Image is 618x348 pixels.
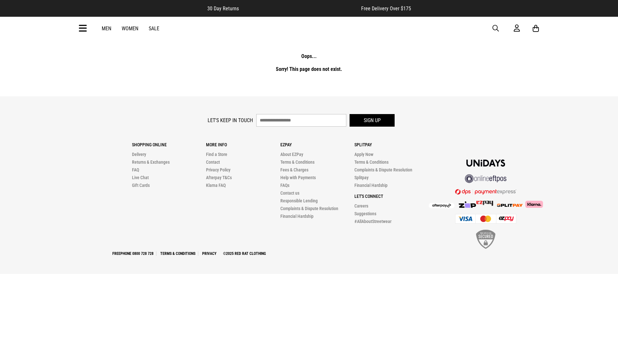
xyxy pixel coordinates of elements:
a: Financial Hardship [354,183,388,188]
button: Sign up [350,114,395,127]
a: Privacy Policy [206,167,230,172]
p: Splitpay [354,142,428,147]
a: Contact us [280,190,299,196]
a: Complaints & Dispute Resolution [354,167,412,172]
img: DPS [455,189,516,195]
a: Men [102,25,111,32]
p: Let's Connect [354,194,428,199]
a: About EZPay [280,152,303,157]
a: Financial Hardship [280,214,314,219]
a: Terms & Conditions [158,251,198,256]
a: Women [122,25,138,32]
span: Free Delivery Over $175 [361,5,411,12]
a: Complaints & Dispute Resolution [280,206,338,211]
p: Ezpay [280,142,354,147]
strong: Oops... [301,53,317,59]
img: Klarna [523,201,543,208]
strong: Sorry! This page does not exist. [276,66,342,72]
img: Splitpay [476,201,493,206]
img: Afterpay [429,203,454,208]
span: 30 Day Returns [207,5,239,12]
a: Privacy [200,251,219,256]
img: Zip [458,201,476,208]
a: Delivery [132,152,146,157]
a: FAQs [280,183,289,188]
img: Unidays [466,159,505,167]
a: Klarna FAQ [206,183,226,188]
p: More Info [206,142,280,147]
img: online eftpos [465,174,507,183]
a: Suggestions [354,211,376,216]
a: Responsible Lending [280,198,318,203]
a: Contact [206,159,220,165]
a: Splitpay [354,175,369,180]
img: Redrat logo [288,24,331,33]
label: Let's keep in touch [208,117,253,123]
a: #AllAboutStreetwear [354,219,391,224]
a: Find a Store [206,152,227,157]
a: Fees & Charges [280,167,308,172]
a: Terms & Conditions [280,159,314,165]
a: Gift Cards [132,183,150,188]
a: Freephone 0800 728 728 [110,251,156,256]
a: Help with Payments [280,175,316,180]
iframe: Customer reviews powered by Trustpilot [252,5,348,12]
a: Terms & Conditions [354,159,389,165]
img: Splitpay [497,204,523,207]
p: Shopping Online [132,142,206,147]
a: Live Chat [132,175,149,180]
a: Returns & Exchanges [132,159,170,165]
a: ©2025 Red Rat Clothing [220,251,268,256]
a: FAQ [132,167,139,172]
a: Apply Now [354,152,373,157]
a: Afterpay T&Cs [206,175,232,180]
img: Cards [455,214,516,224]
img: SSL [476,230,495,249]
a: Careers [354,203,368,208]
a: Sale [149,25,159,32]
